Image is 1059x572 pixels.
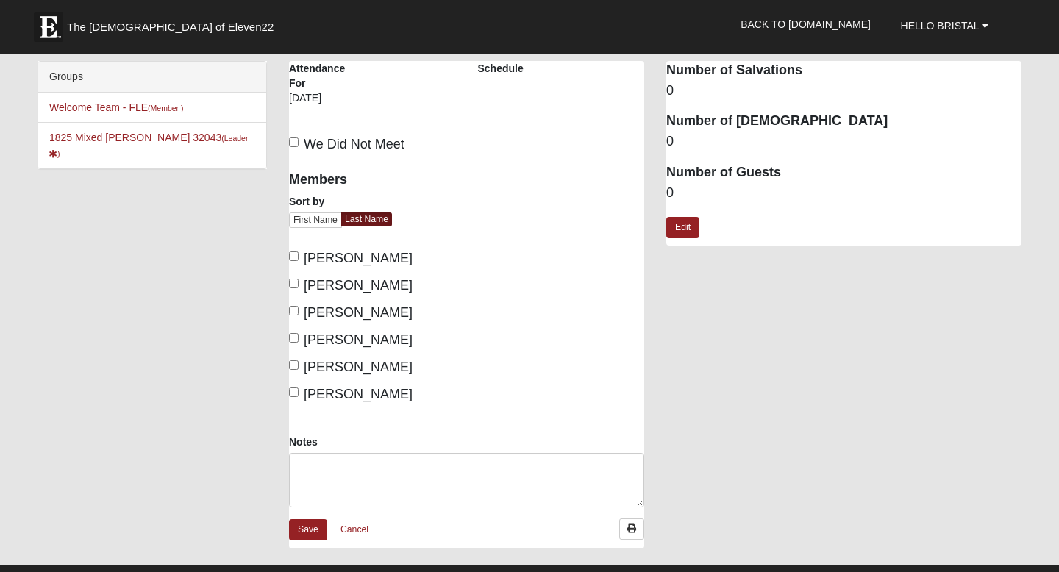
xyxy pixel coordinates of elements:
a: Edit [666,217,699,238]
input: [PERSON_NAME] [289,387,299,397]
dt: Number of Guests [666,163,1021,182]
label: Attendance For [289,61,361,90]
label: Notes [289,435,318,449]
span: [PERSON_NAME] [304,251,413,265]
dd: 0 [666,184,1021,203]
div: Groups [38,62,266,93]
dt: Number of [DEMOGRAPHIC_DATA] [666,112,1021,131]
span: The [DEMOGRAPHIC_DATA] of Eleven22 [67,20,274,35]
a: Hello Bristal [890,7,999,44]
input: [PERSON_NAME] [289,360,299,370]
label: Sort by [289,194,324,209]
span: Hello Bristal [901,20,980,32]
span: [PERSON_NAME] [304,278,413,293]
a: Cancel [331,518,378,541]
span: [PERSON_NAME] [304,387,413,401]
input: [PERSON_NAME] [289,279,299,288]
span: [PERSON_NAME] [304,332,413,347]
div: [DATE] [289,90,361,115]
input: We Did Not Meet [289,137,299,147]
a: Print Attendance Roster [619,518,644,540]
dt: Number of Salvations [666,61,1021,80]
dd: 0 [666,132,1021,151]
label: Schedule [478,61,524,76]
a: Last Name [341,212,392,226]
input: [PERSON_NAME] [289,251,299,261]
span: [PERSON_NAME] [304,360,413,374]
a: Back to [DOMAIN_NAME] [730,6,882,43]
h4: Members [289,172,456,188]
a: Welcome Team - FLE(Member ) [49,101,184,113]
span: [PERSON_NAME] [304,305,413,320]
span: We Did Not Meet [304,137,404,151]
small: (Member ) [148,104,183,112]
a: The [DEMOGRAPHIC_DATA] of Eleven22 [26,5,321,42]
input: [PERSON_NAME] [289,333,299,343]
dd: 0 [666,82,1021,101]
img: Eleven22 logo [34,12,63,42]
a: First Name [289,212,342,228]
a: Save [289,519,327,540]
a: 1825 Mixed [PERSON_NAME] 32043(Leader) [49,132,248,159]
input: [PERSON_NAME] [289,306,299,315]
